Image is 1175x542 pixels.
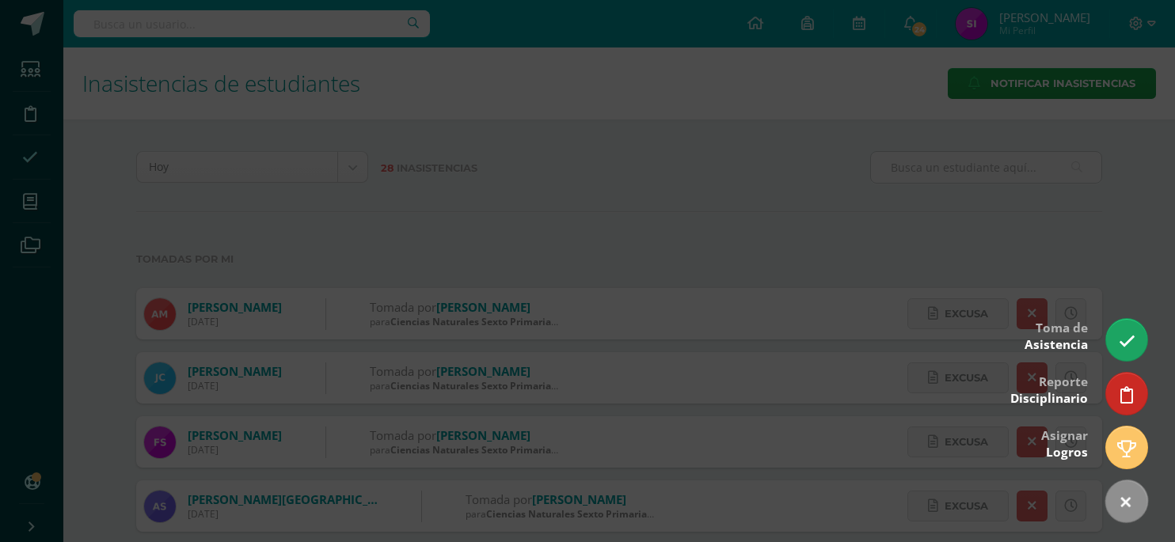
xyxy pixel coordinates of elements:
[1025,309,1088,361] div: Toma de
[1046,444,1088,461] span: Logros
[1010,390,1088,407] span: Disciplinario
[1041,417,1088,468] div: Asignar
[1010,363,1088,415] div: Reporte
[1025,336,1088,353] span: Asistencia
